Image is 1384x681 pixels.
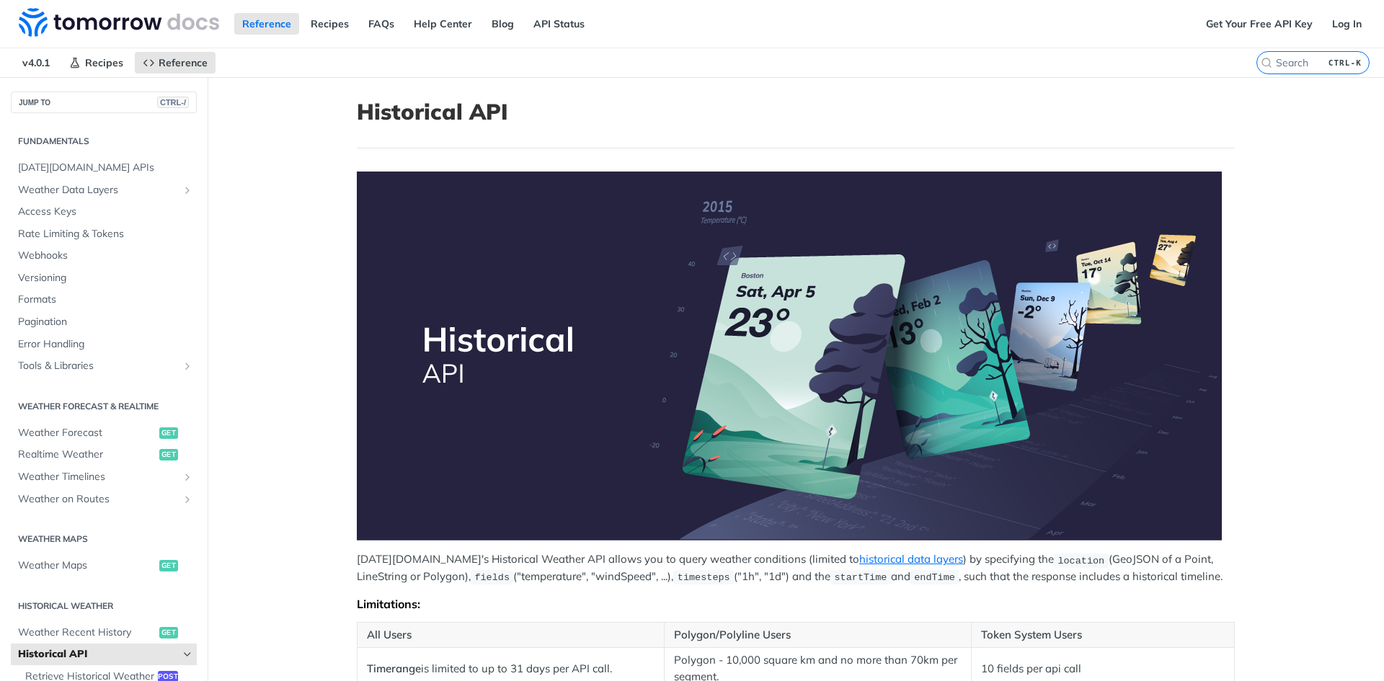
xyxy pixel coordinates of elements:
span: Formats [18,293,193,307]
span: get [159,427,178,439]
span: location [1057,555,1104,566]
a: Historical APIHide subpages for Historical API [11,644,197,665]
span: timesteps [678,572,730,583]
a: Log In [1324,13,1370,35]
h2: Weather Maps [11,533,197,546]
span: Pagination [18,315,193,329]
span: Rate Limiting & Tokens [18,227,193,241]
span: get [159,449,178,460]
span: get [159,560,178,571]
span: Versioning [18,271,193,285]
a: Formats [11,289,197,311]
a: Blog [484,13,522,35]
button: Show subpages for Weather Timelines [182,471,193,483]
th: Token System Users [971,622,1234,648]
a: Reference [135,52,216,74]
a: Versioning [11,267,197,289]
a: Webhooks [11,245,197,267]
span: Weather Maps [18,558,156,573]
button: JUMP TOCTRL-/ [11,92,197,113]
span: Webhooks [18,249,193,263]
kbd: CTRL-K [1325,55,1365,70]
img: Tomorrow.io Weather API Docs [19,8,219,37]
th: Polygon/Polyline Users [664,622,971,648]
span: Weather Data Layers [18,183,178,197]
span: Error Handling [18,337,193,352]
span: Tools & Libraries [18,359,178,373]
span: Reference [159,56,208,69]
a: Rate Limiting & Tokens [11,223,197,245]
a: API Status [525,13,593,35]
strong: Timerange [367,662,421,675]
span: Weather Recent History [18,626,156,640]
a: FAQs [360,13,402,35]
a: Weather Data LayersShow subpages for Weather Data Layers [11,179,197,201]
span: v4.0.1 [14,52,58,74]
span: startTime [834,572,887,583]
button: Show subpages for Weather on Routes [182,494,193,505]
h2: Historical Weather [11,600,197,613]
span: [DATE][DOMAIN_NAME] APIs [18,161,193,175]
h2: Fundamentals [11,135,197,148]
a: Error Handling [11,334,197,355]
span: endTime [914,572,955,583]
span: Historical API [18,647,178,662]
button: Hide subpages for Historical API [182,649,193,660]
svg: Search [1261,57,1272,68]
a: Weather Mapsget [11,555,197,577]
button: Show subpages for Tools & Libraries [182,360,193,372]
a: Realtime Weatherget [11,444,197,466]
span: get [159,627,178,638]
span: Expand image [357,172,1235,540]
a: Tools & LibrariesShow subpages for Tools & Libraries [11,355,197,377]
h1: Historical API [357,99,1235,125]
a: Reference [234,13,299,35]
span: Weather Timelines [18,470,178,484]
a: Get Your Free API Key [1198,13,1321,35]
span: Access Keys [18,205,193,219]
a: [DATE][DOMAIN_NAME] APIs [11,157,197,179]
a: Access Keys [11,201,197,223]
p: [DATE][DOMAIN_NAME]'s Historical Weather API allows you to query weather conditions (limited to )... [357,551,1235,585]
a: Weather on RoutesShow subpages for Weather on Routes [11,489,197,510]
span: Weather on Routes [18,492,178,507]
a: Recipes [61,52,131,74]
a: Weather TimelinesShow subpages for Weather Timelines [11,466,197,488]
a: Weather Recent Historyget [11,622,197,644]
a: historical data layers [859,552,963,566]
button: Show subpages for Weather Data Layers [182,184,193,196]
span: Realtime Weather [18,448,156,462]
img: Historical-API.png [357,172,1222,540]
span: Recipes [85,56,123,69]
div: Limitations: [357,597,1235,611]
a: Pagination [11,311,197,333]
h2: Weather Forecast & realtime [11,400,197,413]
a: Recipes [303,13,357,35]
a: Weather Forecastget [11,422,197,444]
span: Weather Forecast [18,426,156,440]
a: Help Center [406,13,480,35]
span: fields [474,572,510,583]
span: CTRL-/ [157,97,189,108]
th: All Users [358,622,665,648]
